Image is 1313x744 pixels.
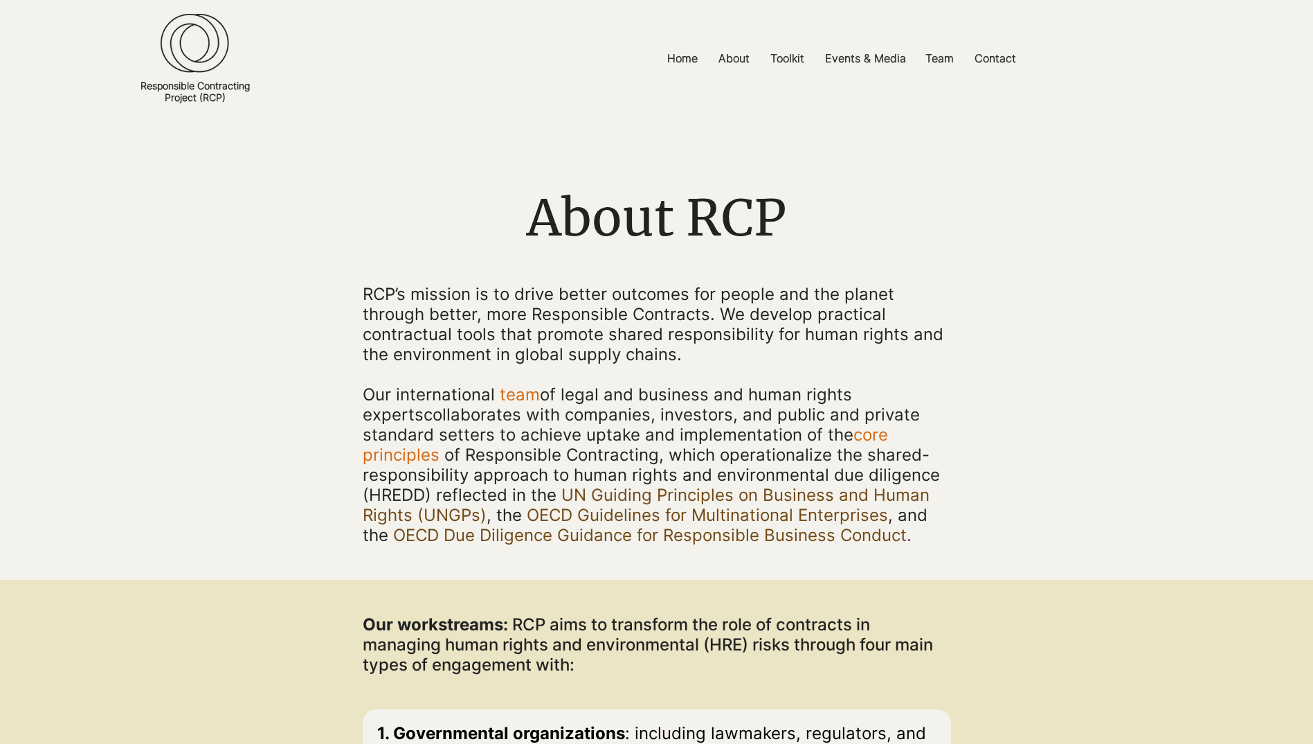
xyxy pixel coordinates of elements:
span: RCP’s mission is to drive better outcomes for people and the planet through better, more Responsi... [363,284,943,364]
a: UN Guiding Principles on Business and Human Rights (UNGPs) [363,485,930,525]
span: of Responsible Contracting, which operationalize the shared-responsibility approach to human righ... [363,445,940,505]
span: 1. Governmental organizations [377,723,625,743]
span: About RCP [527,186,786,249]
a: Toolkit [760,43,815,74]
a: of legal and business and human rights experts [363,384,852,425]
span: , and the [363,505,927,545]
span: Our international [363,384,495,405]
a: Home [657,43,708,74]
a: OECD Guidelines for Multinational Enterprises [527,505,888,525]
span: , the [487,505,522,525]
span: collaborates with companies, investors, and public and private standard setters to achieve uptake... [363,384,920,445]
p: Home [660,43,705,74]
a: Contact [964,43,1026,74]
p: About [712,43,757,74]
p: Contact [968,43,1023,74]
p: Toolkit [763,43,811,74]
a: team [500,384,540,405]
a: Team [915,43,964,74]
a: Events & Media [815,43,915,74]
span: Our workstreams: [363,614,508,635]
span: RCP aims to transform the role of contracts in managing human rights and environmental (HRE) risk... [363,614,933,675]
nav: Site [490,43,1193,74]
a: Responsible ContractingProject (RCP) [141,80,250,103]
p: Events & Media [818,43,913,74]
p: Team [918,43,961,74]
a: core principles [363,425,888,465]
a: About [708,43,760,74]
span: . [907,525,912,545]
a: OECD Due Diligence Guidance for Responsible Business Conduct [393,525,907,545]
